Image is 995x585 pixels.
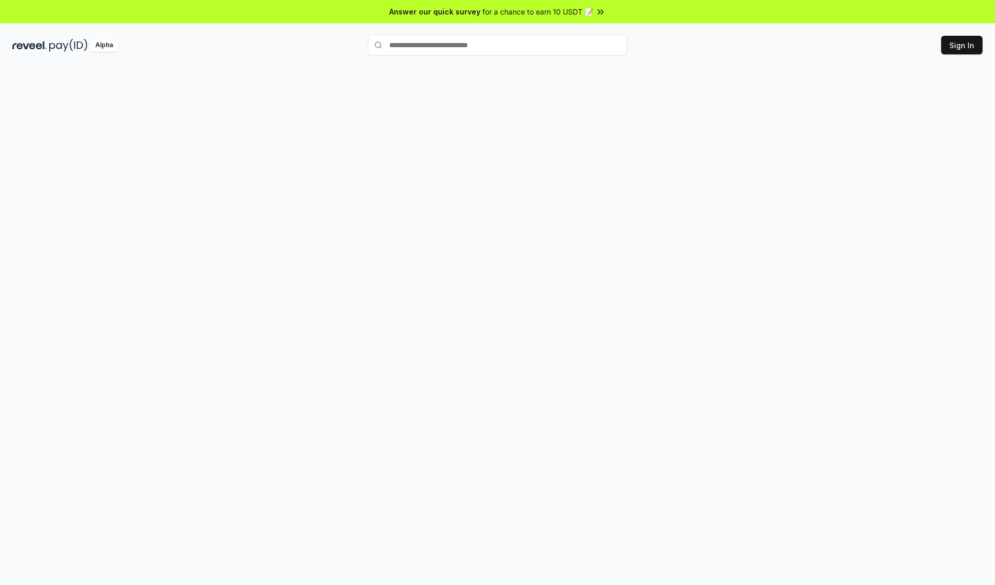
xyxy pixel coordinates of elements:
span: Answer our quick survey [389,6,480,17]
span: for a chance to earn 10 USDT 📝 [482,6,593,17]
div: Alpha [90,39,119,52]
img: pay_id [49,39,88,52]
img: reveel_dark [12,39,47,52]
button: Sign In [941,36,983,54]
